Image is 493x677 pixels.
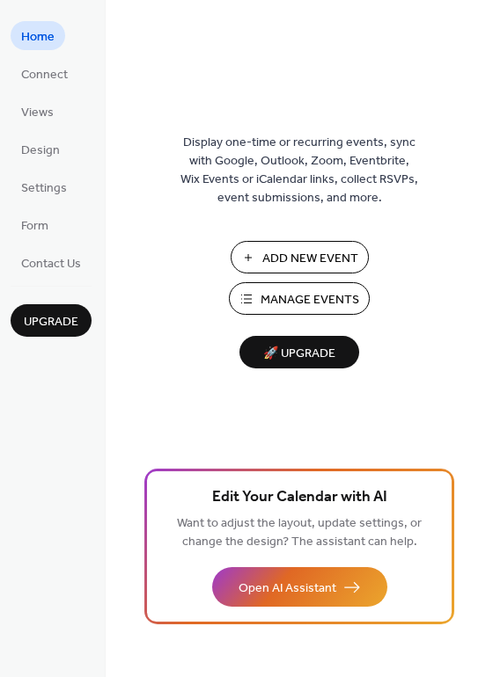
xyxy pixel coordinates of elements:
[21,217,48,236] span: Form
[212,485,387,510] span: Edit Your Calendar with AI
[229,282,370,315] button: Manage Events
[11,304,92,337] button: Upgrade
[21,179,67,198] span: Settings
[231,241,369,273] button: Add New Event
[11,97,64,126] a: Views
[24,313,78,331] span: Upgrade
[11,210,59,239] a: Form
[261,291,359,309] span: Manage Events
[239,579,336,598] span: Open AI Assistant
[21,104,54,122] span: Views
[239,336,359,368] button: 🚀 Upgrade
[180,134,418,207] span: Display one-time or recurring events, sync with Google, Outlook, Zoom, Eventbrite, Wix Events or ...
[177,512,422,554] span: Want to adjust the layout, update settings, or change the design? The assistant can help.
[21,255,81,273] span: Contact Us
[250,342,349,366] span: 🚀 Upgrade
[212,567,387,607] button: Open AI Assistant
[11,21,65,50] a: Home
[21,66,68,84] span: Connect
[262,250,358,268] span: Add New Event
[11,248,92,277] a: Contact Us
[11,172,77,201] a: Settings
[21,28,55,47] span: Home
[11,135,70,164] a: Design
[21,142,60,160] span: Design
[11,59,78,88] a: Connect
